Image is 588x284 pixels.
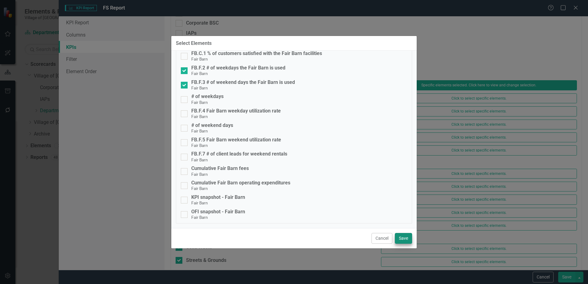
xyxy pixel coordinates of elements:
small: Fair Barn [191,215,208,220]
small: Fair Barn [191,100,208,105]
div: Select Elements [176,41,212,46]
div: FB.F.2 # of weekdays the Fair Barn is used [191,65,285,71]
small: Fair Barn [191,57,208,61]
button: Cancel [371,233,392,244]
small: Fair Barn [191,114,208,119]
div: # of weekend days [191,123,233,128]
div: Cumulative Fair Barn fees [191,166,249,171]
div: FB.F.4 Fair Barn weekday utilization rate [191,108,281,114]
div: # of weekdays [191,94,224,99]
div: OFI snapshot - Fair Barn [191,209,245,215]
small: Fair Barn [191,128,208,133]
small: Fair Barn [191,186,208,191]
div: FB.F.3 # of weekend days the Fair Barn is used [191,80,295,85]
div: FB.F.5 Fair Barn weekend utilization rate [191,137,281,143]
small: Fair Barn [191,157,208,162]
div: KPI snapshot - Fair Barn [191,195,245,200]
div: Cumulative Fair Barn operating expenditures [191,180,290,186]
small: Fair Barn [191,143,208,148]
small: Fair Barn [191,71,208,76]
small: Fair Barn [191,200,208,205]
div: FB.C.1 % of customers satisfied with the Fair Barn facilities [191,51,322,56]
small: Fair Barn [191,172,208,177]
div: FB.F.7 # of client leads for weekend rentals [191,151,287,157]
button: Save [395,233,412,244]
small: Fair Barn [191,85,208,90]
